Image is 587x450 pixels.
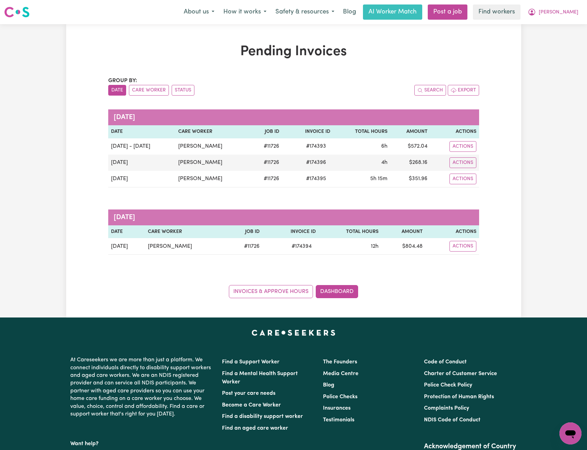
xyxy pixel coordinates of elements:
[250,155,282,171] td: # 11726
[425,225,479,238] th: Actions
[390,125,430,138] th: Amount
[250,125,282,138] th: Job ID
[250,138,282,155] td: # 11726
[316,285,358,298] a: Dashboard
[448,85,479,96] button: Export
[390,138,430,155] td: $ 572.04
[449,141,476,152] button: Actions
[4,6,30,18] img: Careseekers logo
[145,238,227,255] td: [PERSON_NAME]
[227,225,262,238] th: Job ID
[428,4,467,20] a: Post a job
[222,359,280,365] a: Find a Support Worker
[108,78,137,84] span: Group by:
[172,85,194,96] button: sort invoices by paid status
[250,171,282,187] td: # 11726
[4,4,30,20] a: Careseekers logo
[323,359,357,365] a: The Founders
[108,85,126,96] button: sort invoices by date
[108,209,479,225] caption: [DATE]
[424,359,467,365] a: Code of Conduct
[108,138,176,155] td: [DATE] - [DATE]
[179,5,219,19] button: About us
[523,5,583,19] button: My Account
[108,171,176,187] td: [DATE]
[229,285,313,298] a: Invoices & Approve Hours
[323,417,354,423] a: Testimonials
[449,174,476,184] button: Actions
[108,155,176,171] td: [DATE]
[145,225,227,238] th: Care Worker
[449,157,476,168] button: Actions
[381,238,425,255] td: $ 804.48
[227,238,262,255] td: # 11726
[222,402,281,408] a: Become a Care Worker
[424,394,494,400] a: Protection of Human Rights
[222,371,298,385] a: Find a Mental Health Support Worker
[339,4,360,20] a: Blog
[381,160,387,165] span: 4 hours
[473,4,520,20] a: Find workers
[282,125,333,138] th: Invoice ID
[559,422,581,444] iframe: Button to launch messaging window
[175,138,250,155] td: [PERSON_NAME]
[252,330,335,335] a: Careseekers home page
[363,4,422,20] a: AI Worker Match
[222,425,288,431] a: Find an aged care worker
[219,5,271,19] button: How it works
[424,371,497,376] a: Charter of Customer Service
[302,142,330,150] span: # 174393
[333,125,390,138] th: Total Hours
[424,405,469,411] a: Complaints Policy
[129,85,169,96] button: sort invoices by care worker
[302,158,330,167] span: # 174396
[323,382,334,388] a: Blog
[381,225,425,238] th: Amount
[390,171,430,187] td: $ 351.96
[271,5,339,19] button: Safety & resources
[318,225,381,238] th: Total Hours
[108,238,145,255] td: [DATE]
[390,155,430,171] td: $ 268.16
[424,417,480,423] a: NDIS Code of Conduct
[222,391,275,396] a: Post your care needs
[175,125,250,138] th: Care Worker
[414,85,446,96] button: Search
[262,225,318,238] th: Invoice ID
[381,144,387,149] span: 6 hours
[323,405,351,411] a: Insurances
[449,241,476,252] button: Actions
[430,125,479,138] th: Actions
[175,155,250,171] td: [PERSON_NAME]
[370,176,387,182] span: 5 hours 15 minutes
[108,109,479,125] caption: [DATE]
[175,171,250,187] td: [PERSON_NAME]
[108,125,176,138] th: Date
[108,225,145,238] th: Date
[70,353,214,421] p: At Careseekers we are more than just a platform. We connect individuals directly to disability su...
[539,9,578,16] span: [PERSON_NAME]
[287,242,316,251] span: # 174394
[302,175,330,183] span: # 174395
[424,382,472,388] a: Police Check Policy
[371,244,378,249] span: 12 hours
[323,371,358,376] a: Media Centre
[323,394,357,400] a: Police Checks
[70,437,214,448] p: Want help?
[108,43,479,60] h1: Pending Invoices
[222,414,303,419] a: Find a disability support worker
